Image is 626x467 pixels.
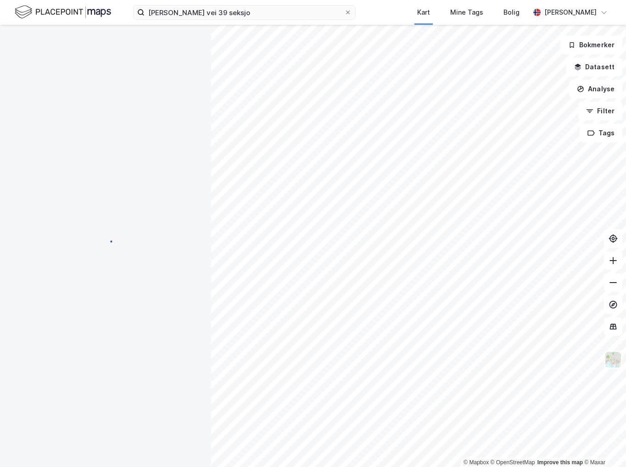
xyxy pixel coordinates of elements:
div: Mine Tags [450,7,483,18]
iframe: Chat Widget [580,423,626,467]
button: Analyse [569,80,622,98]
a: Mapbox [464,459,489,466]
a: OpenStreetMap [491,459,535,466]
img: Z [604,351,622,368]
img: spinner.a6d8c91a73a9ac5275cf975e30b51cfb.svg [98,233,113,248]
a: Improve this map [537,459,583,466]
button: Datasett [566,58,622,76]
input: Søk på adresse, matrikkel, gårdeiere, leietakere eller personer [145,6,344,19]
div: Bolig [503,7,520,18]
div: Kart [417,7,430,18]
button: Bokmerker [560,36,622,54]
div: [PERSON_NAME] [544,7,597,18]
button: Filter [578,102,622,120]
button: Tags [580,124,622,142]
img: logo.f888ab2527a4732fd821a326f86c7f29.svg [15,4,111,20]
div: Kontrollprogram for chat [580,423,626,467]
